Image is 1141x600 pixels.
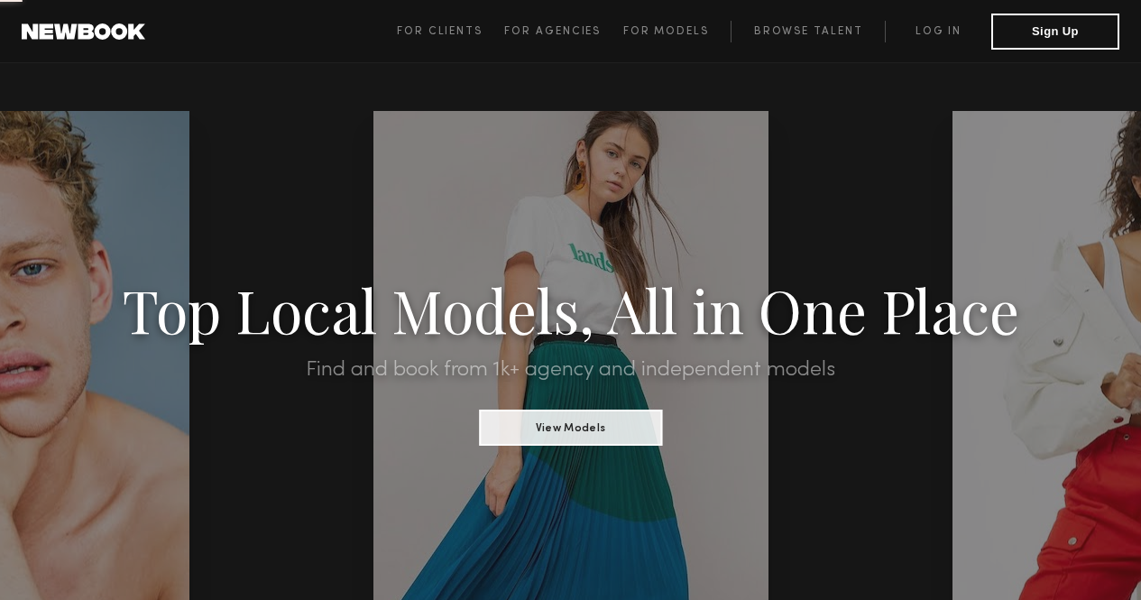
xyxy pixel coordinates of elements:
[885,21,991,42] a: Log in
[86,282,1055,337] h1: Top Local Models, All in One Place
[479,410,662,446] button: View Models
[731,21,885,42] a: Browse Talent
[623,26,709,37] span: For Models
[397,21,504,42] a: For Clients
[86,359,1055,381] h2: Find and book from 1k+ agency and independent models
[479,416,662,436] a: View Models
[504,26,601,37] span: For Agencies
[991,14,1119,50] button: Sign Up
[504,21,622,42] a: For Agencies
[397,26,483,37] span: For Clients
[623,21,732,42] a: For Models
